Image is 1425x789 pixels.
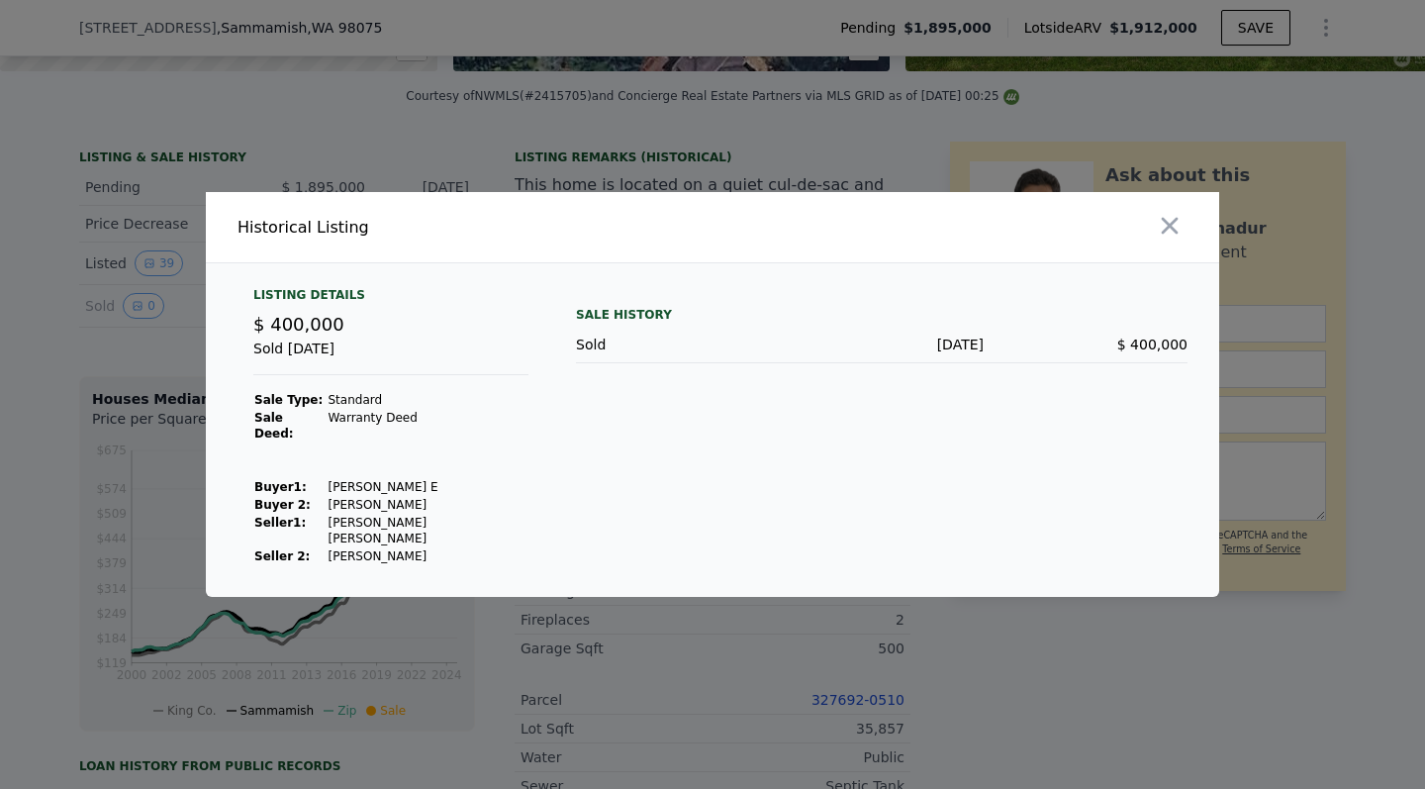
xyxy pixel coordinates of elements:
div: Sold [576,335,780,354]
div: Listing Details [253,287,528,311]
div: Sale History [576,303,1187,327]
td: Standard [327,391,528,409]
strong: Buyer 1 : [254,480,307,494]
strong: Seller 1 : [254,516,306,530]
span: $ 400,000 [1117,337,1187,352]
div: Historical Listing [237,216,705,240]
div: [DATE] [780,335,984,354]
td: Warranty Deed [327,409,528,443]
td: [PERSON_NAME] E [327,478,528,496]
strong: Sale Deed: [254,411,294,441]
strong: Seller 2: [254,549,310,563]
span: $ 400,000 [253,314,344,335]
strong: Sale Type: [254,393,323,407]
div: Sold [DATE] [253,339,528,375]
td: [PERSON_NAME] [PERSON_NAME] [327,514,528,547]
td: [PERSON_NAME] [327,547,528,565]
td: [PERSON_NAME] [327,496,528,514]
strong: Buyer 2: [254,498,311,512]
